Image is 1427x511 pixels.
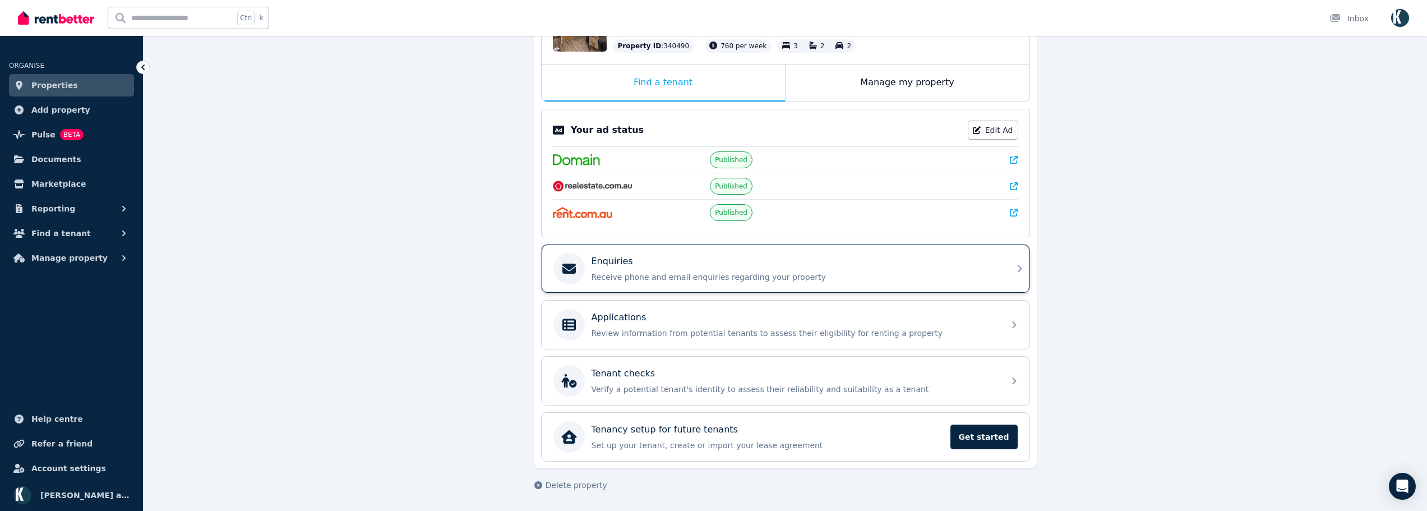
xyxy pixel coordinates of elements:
[553,181,633,192] img: RealEstate.com.au
[9,173,134,195] a: Marketplace
[968,121,1018,140] a: Edit Ad
[571,123,644,137] p: Your ad status
[9,222,134,245] button: Find a tenant
[793,42,798,50] span: 3
[9,123,134,146] a: PulseBETA
[534,480,607,491] button: Delete property
[1391,9,1409,27] img: Omid Ferdowsian as trustee for The Ferdowsian Trust
[31,462,106,475] span: Account settings
[950,425,1018,449] span: Get started
[721,42,766,50] span: 760 per week
[31,437,93,450] span: Refer a friend
[592,328,997,339] p: Review information from potential tenants to assess their eligibility for renting a property
[820,42,825,50] span: 2
[542,357,1029,405] a: Tenant checksVerify a potential tenant's identity to assess their reliability and suitability as ...
[618,42,662,50] span: Property ID
[542,413,1029,461] a: Tenancy setup for future tenantsSet up your tenant, create or import your lease agreementGet started
[31,251,108,265] span: Manage property
[9,457,134,480] a: Account settings
[31,202,75,215] span: Reporting
[546,480,607,491] span: Delete property
[18,10,94,26] img: RentBetter
[542,301,1029,349] a: ApplicationsReview information from potential tenants to assess their eligibility for renting a p...
[786,65,1029,102] div: Manage my property
[1329,13,1369,24] div: Inbox
[9,99,134,121] a: Add property
[31,227,91,240] span: Find a tenant
[542,65,785,102] div: Find a tenant
[553,207,613,218] img: Rent.com.au
[553,154,600,165] img: Domain.com.au
[592,271,997,283] p: Receive phone and email enquiries regarding your property
[613,39,694,53] div: : 340490
[40,489,130,502] span: [PERSON_NAME] as trustee for The Ferdowsian Trust
[9,432,134,455] a: Refer a friend
[715,208,747,217] span: Published
[592,255,633,268] p: Enquiries
[9,74,134,96] a: Properties
[542,245,1029,293] a: EnquiriesReceive phone and email enquiries regarding your property
[592,367,655,380] p: Tenant checks
[592,384,997,395] p: Verify a potential tenant's identity to assess their reliability and suitability as a tenant
[715,182,747,191] span: Published
[1389,473,1416,500] div: Open Intercom Messenger
[259,13,263,22] span: k
[31,412,83,426] span: Help centre
[9,247,134,269] button: Manage property
[715,155,747,164] span: Published
[9,408,134,430] a: Help centre
[13,486,31,504] img: Omid Ferdowsian as trustee for The Ferdowsian Trust
[60,129,84,140] span: BETA
[9,148,134,171] a: Documents
[592,311,646,324] p: Applications
[592,440,944,451] p: Set up your tenant, create or import your lease agreement
[31,103,90,117] span: Add property
[31,128,56,141] span: Pulse
[847,42,851,50] span: 2
[31,79,78,92] span: Properties
[237,11,255,25] span: Ctrl
[31,153,81,166] span: Documents
[592,423,738,436] p: Tenancy setup for future tenants
[9,62,44,70] span: ORGANISE
[9,197,134,220] button: Reporting
[31,177,86,191] span: Marketplace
